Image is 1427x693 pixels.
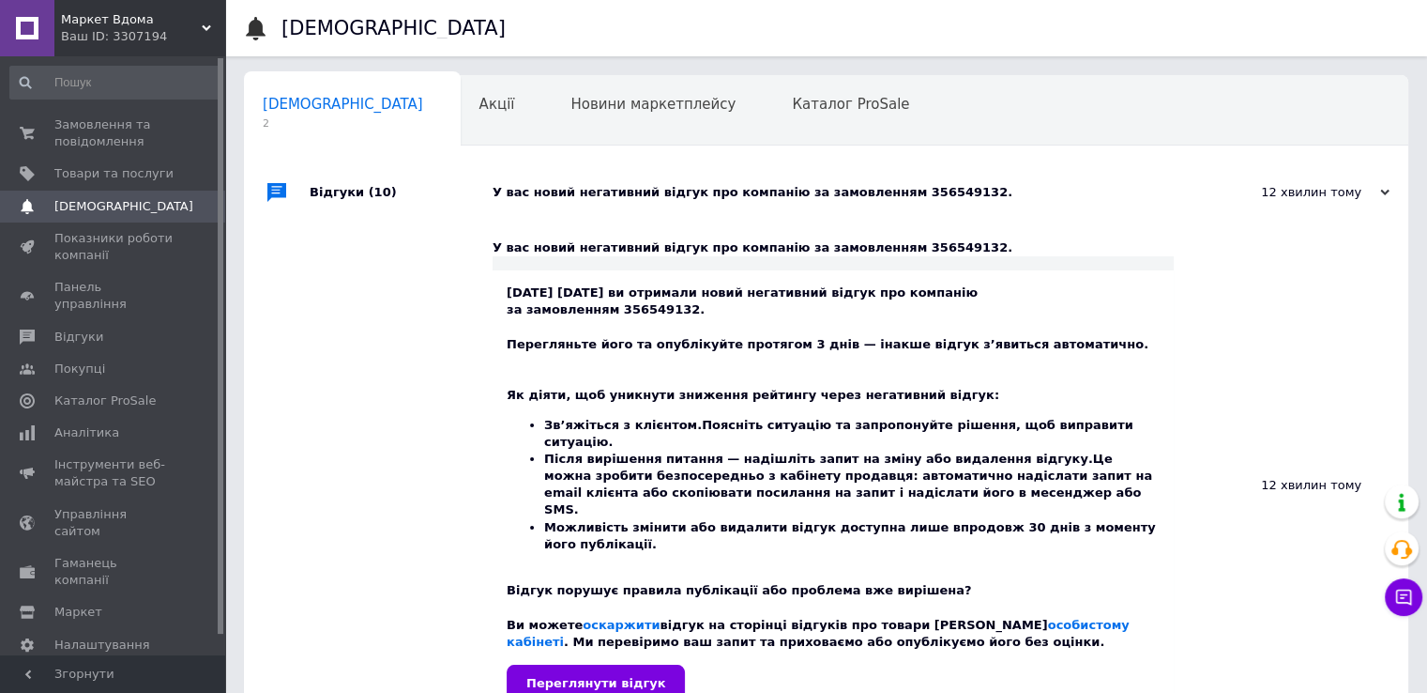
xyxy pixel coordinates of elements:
input: Пошук [9,66,221,100]
a: особистому кабінеті [507,618,1130,649]
h1: [DEMOGRAPHIC_DATA] [281,17,506,39]
span: (10) [369,185,397,199]
span: Замовлення та повідомлення [54,116,174,150]
span: Новини маркетплейсу [570,96,736,113]
span: Переглянути відгук [526,676,665,690]
div: Відгуки [310,164,493,221]
div: Ваш ID: 3307194 [61,28,225,45]
span: Панель управління [54,279,174,313]
b: Перегляньте його та опублікуйте протягом 3 днів — інакше відгук з’явиться автоматично. [507,337,1148,351]
span: Налаштування [54,637,150,654]
li: Це можна зробити безпосередньо з кабінету продавця: автоматично надіслати запит на email клієнта ... [544,451,1160,519]
span: Каталог ProSale [792,96,909,113]
span: Товари та послуги [54,165,174,182]
li: Можливість змінити або видалити відгук доступна лише впродовж 30 днів з моменту його публікації. [544,519,1160,553]
span: Гаманець компанії [54,555,174,589]
span: Маркет [54,604,102,621]
span: 2 [263,116,423,131]
div: Як діяти, щоб уникнути зниження рейтингу через негативний відгук: Відгук порушує правила публікац... [507,370,1160,651]
span: Покупці [54,361,105,377]
span: Інструменти веб-майстра та SEO [54,456,174,490]
a: оскаржити [583,618,660,632]
div: У вас новий негативний відгук про компанію за замовленням 356549132. [493,239,1174,256]
span: Управління сайтом [54,506,174,540]
span: Маркет Вдома [61,11,202,28]
b: Зв’яжіться з клієнтом. [544,418,702,432]
span: Показники роботи компанії [54,230,174,264]
div: 12 хвилин тому [1202,184,1389,201]
li: Поясніть ситуацію та запропонуйте рішення, щоб виправити ситуацію. [544,417,1160,451]
div: У вас новий негативний відгук про компанію за замовленням 356549132. [493,184,1202,201]
span: [DEMOGRAPHIC_DATA] [263,96,423,113]
span: Акції [479,96,515,113]
button: Чат з покупцем [1385,578,1422,616]
span: [DEMOGRAPHIC_DATA] [54,198,193,215]
b: Після вирішення питання — надішліть запит на зміну або видалення відгуку. [544,452,1093,466]
span: Каталог ProSale [54,393,156,409]
span: Аналітика [54,424,119,441]
span: Відгуки [54,329,103,346]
